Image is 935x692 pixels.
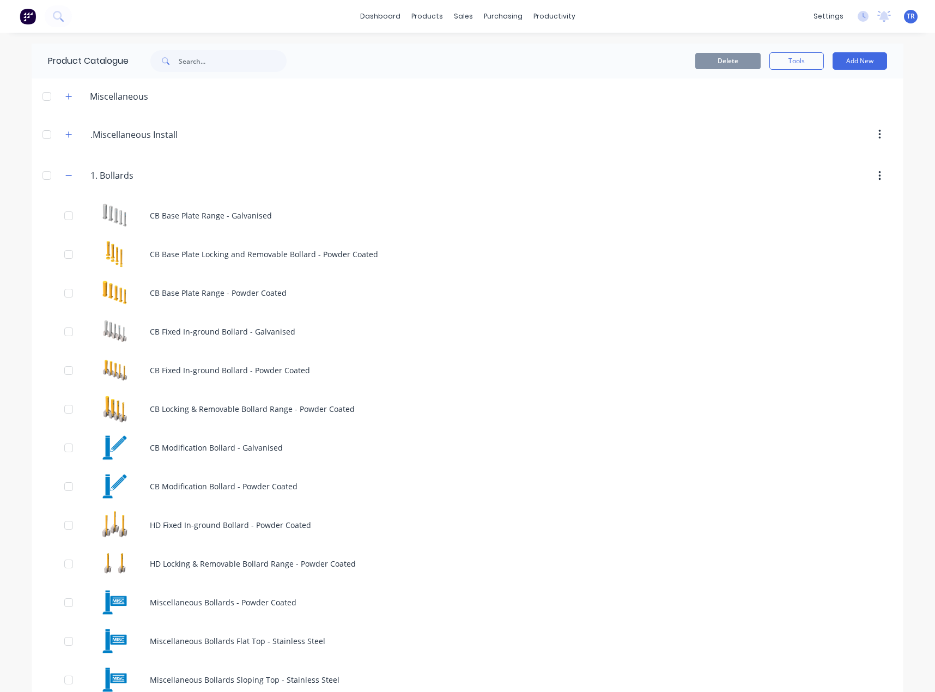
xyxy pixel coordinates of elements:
[32,351,903,390] div: CB Fixed In-ground Bollard - Powder CoatedCB Fixed In-ground Bollard - Powder Coated
[907,11,915,21] span: TR
[81,90,157,103] div: Miscellaneous
[32,506,903,544] div: HD Fixed In-ground Bollard - Powder CoatedHD Fixed In-ground Bollard - Powder Coated
[32,544,903,583] div: HD Locking & Removable Bollard Range - Powder CoatedHD Locking & Removable Bollard Range - Powder...
[32,235,903,274] div: CB Base Plate Locking and Removable Bollard - Powder CoatedCB Base Plate Locking and Removable Bo...
[406,8,448,25] div: products
[32,312,903,351] div: CB Fixed In-ground Bollard - GalvanisedCB Fixed In-ground Bollard - Galvanised
[32,583,903,622] div: Miscellaneous Bollards - Powder CoatedMiscellaneous Bollards - Powder Coated
[20,8,36,25] img: Factory
[833,52,887,70] button: Add New
[478,8,528,25] div: purchasing
[32,622,903,660] div: Miscellaneous Bollards Flat Top - Stainless SteelMiscellaneous Bollards Flat Top - Stainless Steel
[448,8,478,25] div: sales
[32,274,903,312] div: CB Base Plate Range - Powder CoatedCB Base Plate Range - Powder Coated
[32,196,903,235] div: CB Base Plate Range - GalvanisedCB Base Plate Range - Galvanised
[90,169,220,182] input: Enter category name
[32,44,129,78] div: Product Catalogue
[528,8,581,25] div: productivity
[32,428,903,467] div: CB Modification Bollard - Galvanised CB Modification Bollard - Galvanised
[808,8,849,25] div: settings
[32,390,903,428] div: CB Locking & Removable Bollard Range - Powder CoatedCB Locking & Removable Bollard Range - Powder...
[355,8,406,25] a: dashboard
[32,467,903,506] div: CB Modification Bollard - Powder CoatedCB Modification Bollard - Powder Coated
[179,50,287,72] input: Search...
[90,128,220,141] input: Enter category name
[695,53,761,69] button: Delete
[769,52,824,70] button: Tools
